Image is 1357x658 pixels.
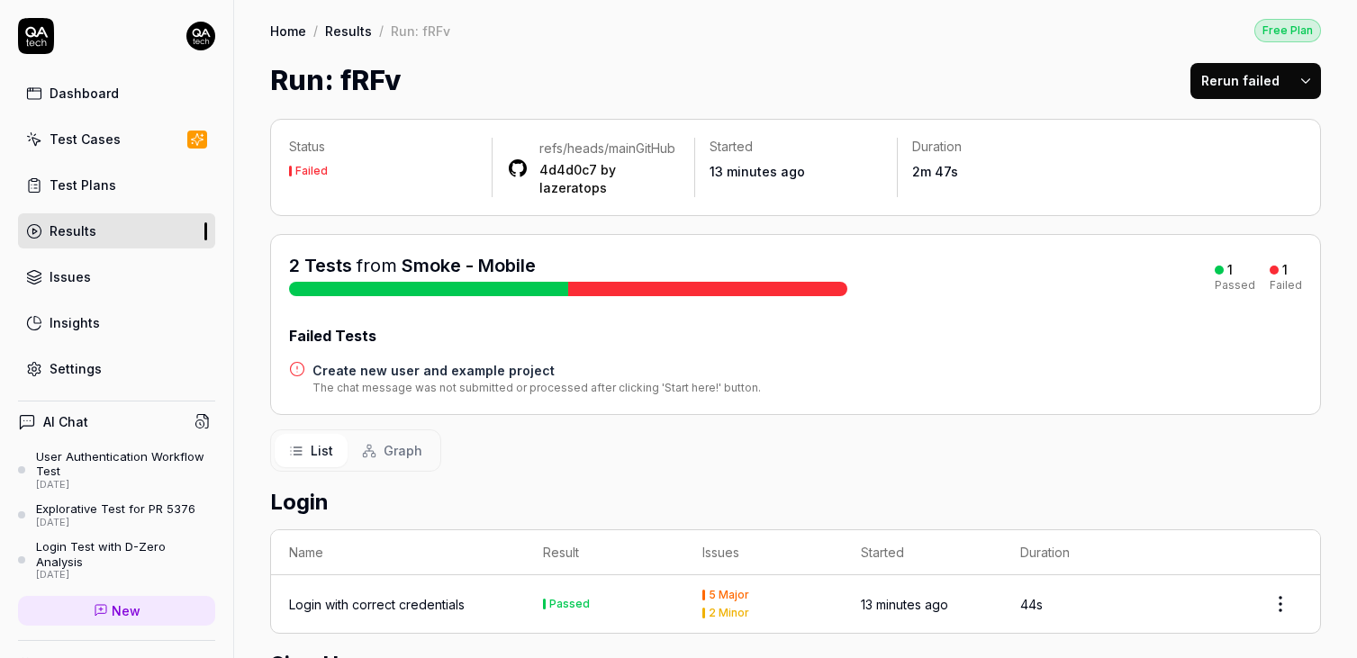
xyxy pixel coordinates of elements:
[843,530,1002,575] th: Started
[539,140,680,158] div: GitHub
[1254,19,1321,42] div: Free Plan
[186,22,215,50] img: 7ccf6c19-61ad-4a6c-8811-018b02a1b829.jpg
[50,130,121,149] div: Test Cases
[289,595,465,614] a: Login with correct credentials
[50,313,100,332] div: Insights
[912,164,958,179] time: 2m 47s
[861,597,948,612] time: 13 minutes ago
[1215,280,1255,291] div: Passed
[1227,262,1233,278] div: 1
[275,434,348,467] button: List
[18,305,215,340] a: Insights
[270,60,401,101] h1: Run: fRFv
[18,167,215,203] a: Test Plans
[325,22,372,40] a: Results
[18,351,215,386] a: Settings
[50,176,116,194] div: Test Plans
[36,479,215,491] div: [DATE]
[18,122,215,157] a: Test Cases
[50,359,102,378] div: Settings
[1254,18,1321,42] a: Free Plan
[312,380,761,396] div: The chat message was not submitted or processed after clicking 'Start here!' button.
[18,259,215,294] a: Issues
[391,22,450,40] div: Run: fRFv
[684,530,844,575] th: Issues
[271,530,525,575] th: Name
[43,412,88,431] h4: AI Chat
[18,449,215,491] a: User Authentication Workflow Test[DATE]
[709,590,749,600] div: 5 Major
[36,449,215,479] div: User Authentication Workflow Test
[18,76,215,111] a: Dashboard
[112,601,140,620] span: New
[709,608,749,618] div: 2 Minor
[384,441,422,460] span: Graph
[1282,262,1288,278] div: 1
[289,255,352,276] span: 2 Tests
[539,180,607,195] a: lazeratops
[50,221,96,240] div: Results
[1020,597,1043,612] time: 44s
[539,162,597,177] a: 4d4d0c7
[710,138,882,156] p: Started
[36,569,215,581] div: [DATE]
[18,539,215,581] a: Login Test with D-Zero Analysis[DATE]
[50,267,91,286] div: Issues
[50,84,119,103] div: Dashboard
[1190,63,1290,99] button: Rerun failed
[379,22,384,40] div: /
[525,530,684,575] th: Result
[539,140,636,156] a: refs/heads/main
[36,539,215,569] div: Login Test with D-Zero Analysis
[348,434,437,467] button: Graph
[289,138,477,156] p: Status
[1270,280,1302,291] div: Failed
[18,501,215,528] a: Explorative Test for PR 5376[DATE]
[539,161,680,197] div: by
[18,213,215,248] a: Results
[18,596,215,626] a: New
[912,138,1085,156] p: Duration
[313,22,318,40] div: /
[549,599,590,609] div: Passed
[402,255,536,276] a: Smoke - Mobile
[36,517,195,529] div: [DATE]
[295,166,328,176] div: Failed
[270,486,1321,518] h2: Login
[312,361,761,380] a: Create new user and example project
[36,501,195,516] div: Explorative Test for PR 5376
[289,325,1302,347] div: Failed Tests
[311,441,333,460] span: List
[270,22,306,40] a: Home
[357,255,397,276] span: from
[1002,530,1162,575] th: Duration
[710,164,805,179] time: 13 minutes ago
